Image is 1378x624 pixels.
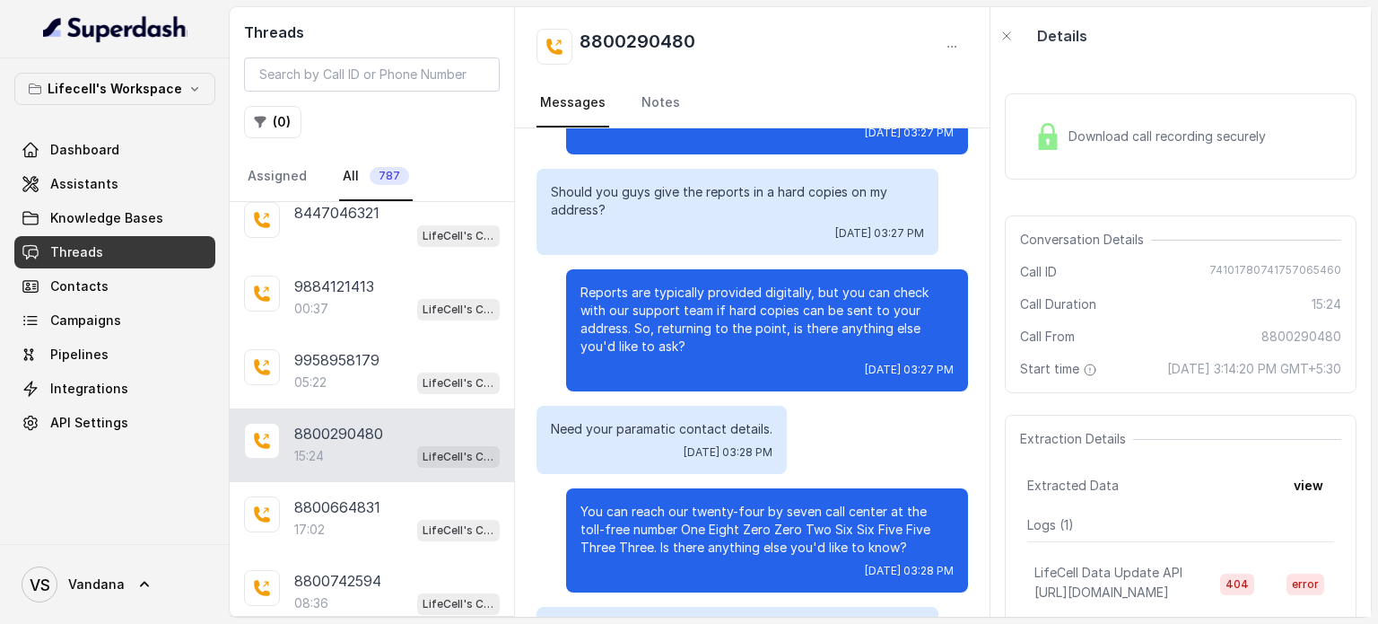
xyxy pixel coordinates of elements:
span: Call ID [1020,263,1057,281]
span: [URL][DOMAIN_NAME] [1034,584,1169,600]
p: 8447046321 [294,202,379,224]
span: 15:24 [1312,295,1341,313]
text: VS [30,576,50,594]
span: Start time [1020,360,1101,378]
span: 787 [370,167,409,185]
span: [DATE] 3:14:20 PM GMT+5:30 [1167,360,1341,378]
h2: Threads [244,22,500,43]
span: Extracted Data [1027,477,1119,495]
p: Need your paramatic contact details. [551,420,772,438]
span: Contacts [50,277,109,295]
span: 8800290480 [1261,328,1341,346]
a: API Settings [14,407,215,439]
a: Messages [536,79,609,127]
a: Campaigns [14,304,215,337]
span: Campaigns [50,312,121,330]
img: light.svg [43,14,188,43]
p: LifeCell's Call Assistant [423,522,494,540]
span: 404 [1220,574,1254,595]
span: [DATE] 03:27 PM [835,226,924,241]
span: [DATE] 03:28 PM [865,564,954,578]
span: [DATE] 03:27 PM [865,363,954,377]
p: 8800742594 [294,570,381,592]
span: [DATE] 03:28 PM [684,445,772,460]
a: Assistants [14,168,215,200]
span: Pipelines [50,346,109,364]
span: Conversation Details [1020,231,1151,249]
span: Integrations [50,380,128,398]
p: 9884121413 [294,276,374,297]
p: LifeCell's Call Assistant [423,227,494,245]
p: 17:02 [294,521,325,539]
h2: 8800290480 [580,29,695,65]
a: Notes [638,79,684,127]
img: Lock Icon [1034,123,1061,150]
p: 05:22 [294,374,327,391]
span: [DATE] 03:27 PM [865,126,954,140]
a: Contacts [14,270,215,303]
a: All787 [339,153,413,201]
span: API Settings [50,414,128,432]
a: Integrations [14,373,215,405]
p: You can reach our twenty-four by seven call center at the toll-free number One Eight Zero Zero Tw... [580,503,954,557]
span: Vandana [68,576,125,593]
p: 9958958179 [294,349,379,371]
span: Call From [1020,328,1075,346]
p: Lifecell's Workspace [48,78,182,100]
span: Knowledge Bases [50,209,163,227]
p: Reports are typically provided digitally, but you can check with our support team if hard copies ... [580,284,954,356]
span: Dashboard [50,141,119,159]
span: Assistants [50,175,118,193]
p: Details [1037,25,1087,47]
span: Extraction Details [1020,430,1133,448]
a: Threads [14,236,215,268]
p: 8800664831 [294,497,380,518]
span: Download call recording securely [1068,127,1273,145]
p: LifeCell's Call Assistant [423,595,494,613]
p: LifeCell Data Update API [1034,564,1182,582]
input: Search by Call ID or Phone Number [244,57,500,92]
span: 74101780741757065460 [1209,263,1341,281]
span: Threads [50,243,103,261]
p: 00:37 [294,300,328,318]
nav: Tabs [536,79,968,127]
p: LifeCell's Call Assistant [423,448,494,466]
a: Knowledge Bases [14,202,215,234]
a: Assigned [244,153,310,201]
nav: Tabs [244,153,500,201]
p: Should you guys give the reports in a hard copies on my address? [551,183,924,219]
p: 15:24 [294,447,324,465]
p: 08:36 [294,594,328,612]
a: Vandana [14,559,215,610]
p: 8800290480 [294,423,383,444]
p: Logs ( 1 ) [1027,516,1334,534]
span: Call Duration [1020,295,1096,313]
a: Dashboard [14,134,215,166]
button: Lifecell's Workspace [14,73,215,105]
button: view [1283,470,1334,502]
span: error [1286,574,1324,595]
p: LifeCell's Call Assistant [423,301,494,319]
p: LifeCell's Call Assistant [423,374,494,392]
button: (0) [244,106,301,138]
a: Pipelines [14,338,215,371]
